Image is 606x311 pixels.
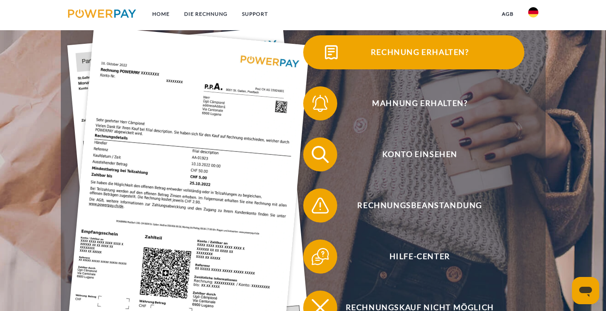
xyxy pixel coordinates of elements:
[495,6,521,22] a: agb
[321,42,342,63] img: qb_bill.svg
[303,240,524,274] button: Hilfe-Center
[235,6,275,22] a: SUPPORT
[303,188,524,223] button: Rechnungsbeanstandung
[177,6,235,22] a: DIE RECHNUNG
[303,35,524,69] button: Rechnung erhalten?
[303,137,524,171] button: Konto einsehen
[316,188,524,223] span: Rechnungsbeanstandung
[528,7,538,17] img: de
[303,86,524,120] button: Mahnung erhalten?
[316,35,524,69] span: Rechnung erhalten?
[310,144,331,165] img: qb_search.svg
[145,6,177,22] a: Home
[316,240,524,274] span: Hilfe-Center
[310,246,331,267] img: qb_help.svg
[316,86,524,120] span: Mahnung erhalten?
[316,137,524,171] span: Konto einsehen
[68,9,137,18] img: logo-powerpay.svg
[310,195,331,216] img: qb_warning.svg
[310,93,331,114] img: qb_bell.svg
[572,277,599,304] iframe: Schaltfläche zum Öffnen des Messaging-Fensters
